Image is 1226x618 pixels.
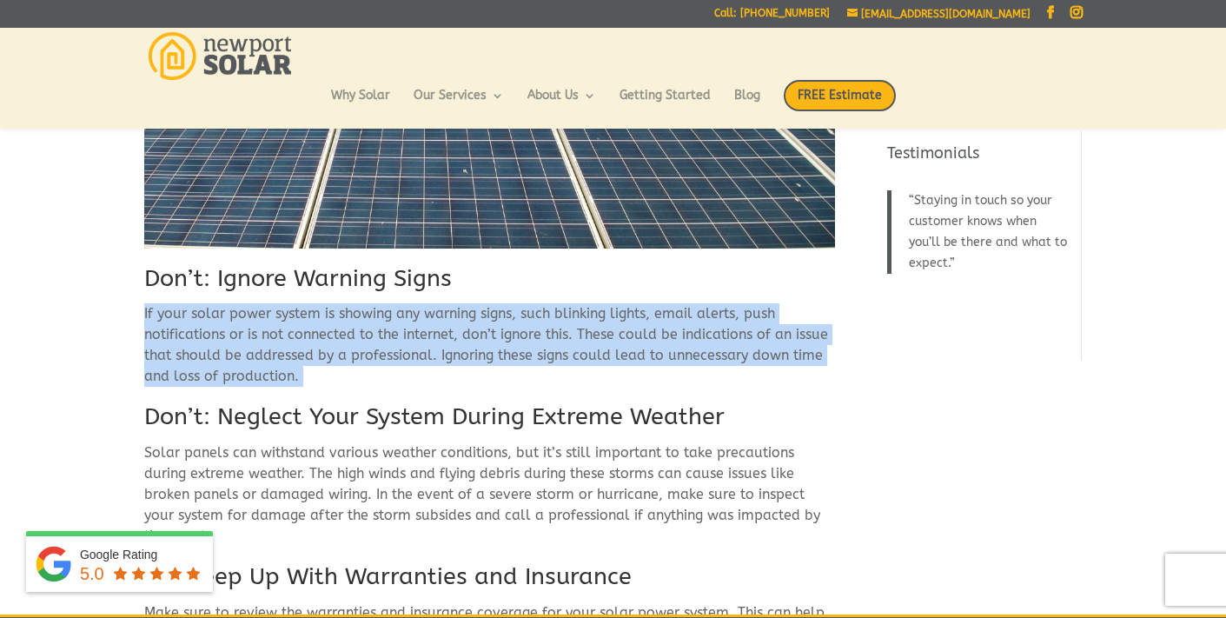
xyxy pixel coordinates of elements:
img: Newport Solar | Solar Energy Optimized. [149,32,292,80]
h2: Don’t: Ignore Warning Signs [144,262,835,304]
a: Getting Started [620,90,711,119]
a: [EMAIL_ADDRESS][DOMAIN_NAME] [847,8,1031,20]
a: Call: [PHONE_NUMBER] [714,8,830,26]
div: Google Rating [80,546,204,563]
h4: Testimonials [887,143,1070,173]
span: FREE Estimate [784,80,896,111]
h2: Do: Keep Up With Warranties and Insurance [144,561,835,602]
a: FREE Estimate [784,80,896,129]
blockquote: Staying in touch so your customer knows when you’ll be there and what to expect. [887,190,1070,274]
a: Why Solar [331,90,390,119]
a: About Us [527,90,596,119]
a: Our Services [414,90,504,119]
span: 5.0 [80,564,104,583]
p: Solar panels can withstand various weather conditions, but it’s still important to take precautio... [144,442,835,561]
p: If your solar power system is showing any warning signs, such blinking lights, email alerts, push... [144,303,835,401]
h2: Don’t: Neglect Your System During Extreme Weather [144,401,835,442]
a: Blog [734,90,760,119]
